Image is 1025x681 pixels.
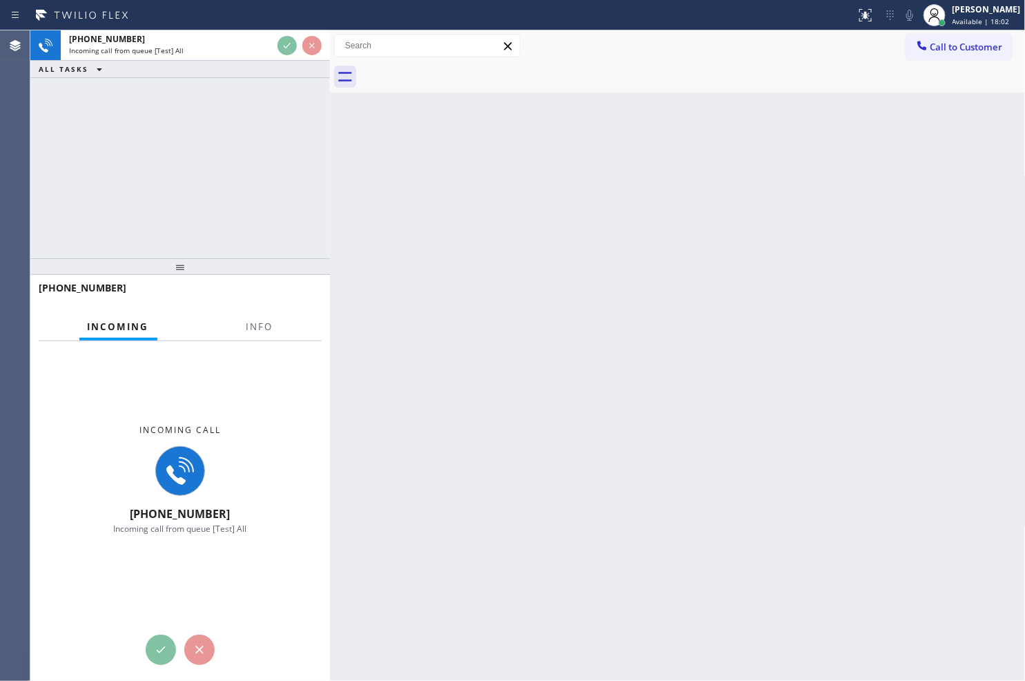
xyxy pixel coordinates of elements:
div: [PERSON_NAME] [953,3,1021,15]
span: [PHONE_NUMBER] [130,506,231,521]
button: Reject [184,635,215,665]
button: ALL TASKS [30,61,116,77]
button: Info [238,314,282,340]
span: Info [246,320,273,333]
button: Call to Customer [906,34,1012,60]
span: ALL TASKS [39,64,88,74]
span: Incoming call from queue [Test] All [69,46,184,55]
span: Incoming call from queue [Test] All [114,523,247,535]
span: [PHONE_NUMBER] [39,281,126,294]
span: Incoming call [139,424,221,436]
span: Available | 18:02 [953,17,1010,26]
span: Call to Customer [930,41,1003,53]
span: Incoming [88,320,149,333]
button: Reject [302,36,322,55]
span: [PHONE_NUMBER] [69,33,145,45]
button: Accept [277,36,297,55]
input: Search [335,35,520,57]
button: Accept [146,635,176,665]
button: Incoming [79,314,157,340]
button: Mute [900,6,919,25]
